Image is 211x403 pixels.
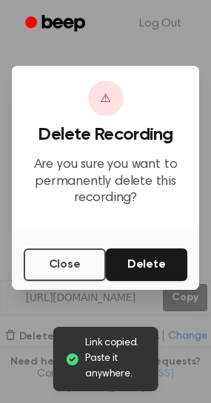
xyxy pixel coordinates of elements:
[106,248,188,281] button: Delete
[124,6,196,41] a: Log Out
[24,125,187,145] h3: Delete Recording
[85,336,147,382] span: Link copied. Paste it anywhere.
[15,10,98,38] a: Beep
[24,248,106,281] button: Close
[88,81,124,116] div: ⚠
[24,157,187,207] p: Are you sure you want to permanently delete this recording?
